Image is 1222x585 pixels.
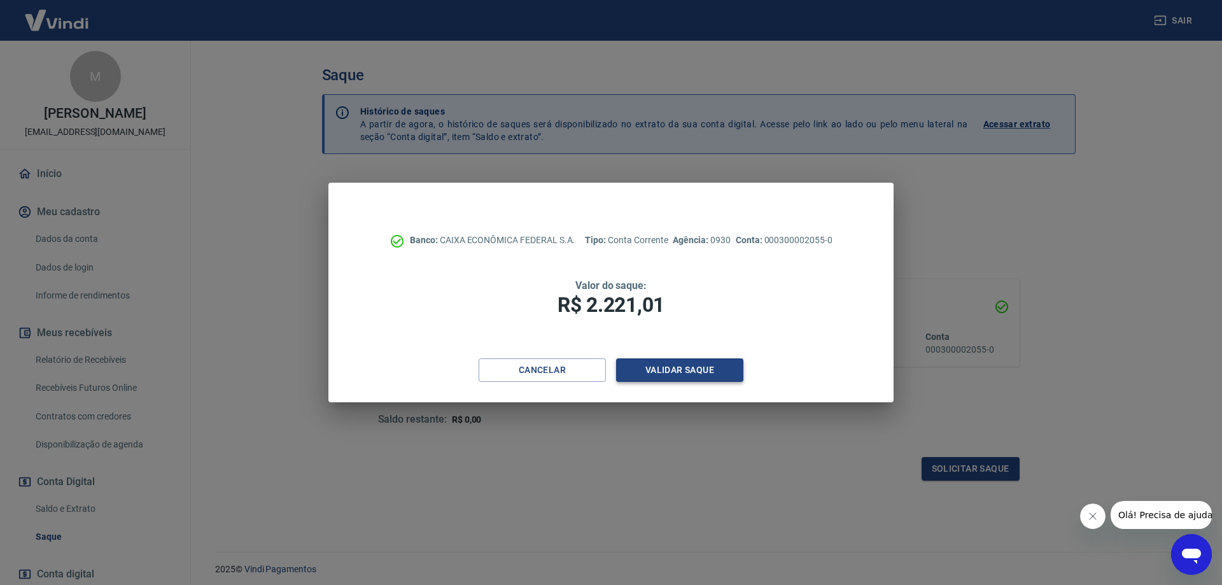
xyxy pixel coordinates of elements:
span: R$ 2.221,01 [558,293,664,317]
span: Valor do saque: [575,279,647,292]
iframe: Fechar mensagem [1080,504,1106,529]
p: 0930 [673,234,730,247]
span: Olá! Precisa de ajuda? [8,9,107,19]
p: CAIXA ECONÔMICA FEDERAL S.A. [410,234,575,247]
span: Agência: [673,235,710,245]
span: Tipo: [585,235,608,245]
button: Validar saque [616,358,743,382]
span: Conta: [736,235,764,245]
button: Cancelar [479,358,606,382]
iframe: Mensagem da empresa [1111,501,1212,529]
span: Banco: [410,235,440,245]
p: Conta Corrente [585,234,668,247]
p: 000300002055-0 [736,234,832,247]
iframe: Botão para abrir a janela de mensagens [1171,534,1212,575]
